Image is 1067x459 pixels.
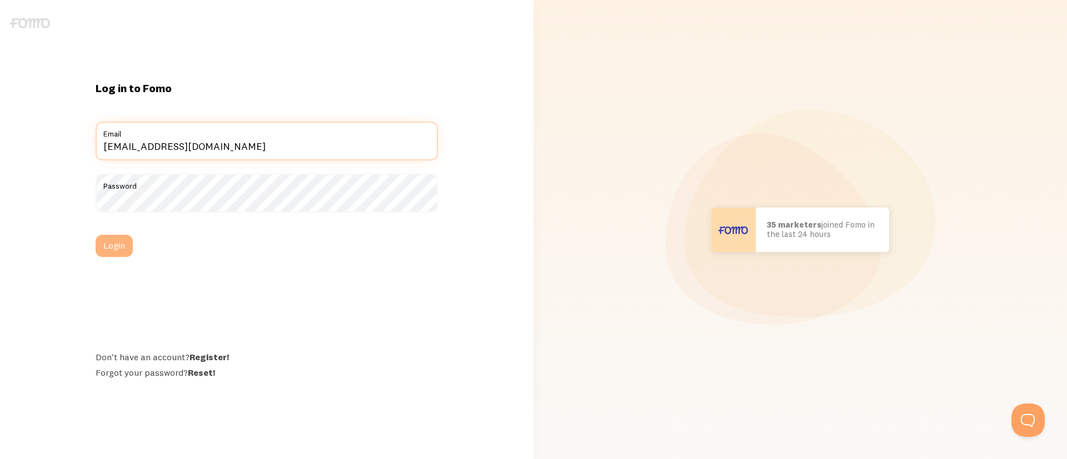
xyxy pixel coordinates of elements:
[96,122,438,140] label: Email
[96,235,133,257] button: Login
[96,351,438,362] div: Don't have an account?
[123,65,187,73] div: Keywords by Traffic
[31,18,54,27] div: v 4.0.25
[96,81,438,95] h1: Log in to Fomo
[18,29,27,38] img: website_grey.svg
[18,18,27,27] img: logo_orange.svg
[767,219,821,230] b: 35 marketers
[96,367,438,378] div: Forgot your password?
[29,29,122,38] div: Domain: [DOMAIN_NAME]
[190,351,229,362] a: Register!
[767,220,878,239] p: joined Fomo in the last 24 hours
[188,367,215,378] a: Reset!
[42,65,99,73] div: Domain Overview
[711,208,756,252] img: User avatar
[30,64,39,73] img: tab_domain_overview_orange.svg
[1011,403,1045,437] iframe: Help Scout Beacon - Open
[96,174,438,193] label: Password
[10,18,50,28] img: fomo-logo-gray-b99e0e8ada9f9040e2984d0d95b3b12da0074ffd48d1e5cb62ac37fc77b0b268.svg
[111,64,119,73] img: tab_keywords_by_traffic_grey.svg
